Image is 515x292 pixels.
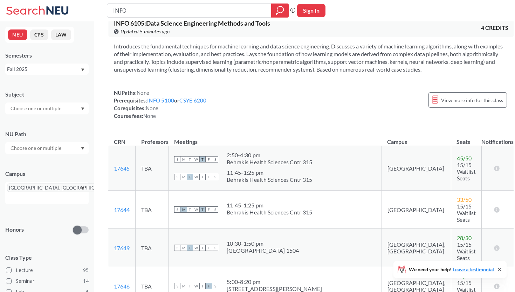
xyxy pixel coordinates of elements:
[180,206,187,213] span: M
[136,229,169,267] td: TBA
[81,68,84,71] svg: Dropdown arrow
[206,206,212,213] span: F
[5,130,89,138] div: NU Path
[227,202,312,209] div: 11:45 - 1:25 pm
[8,29,27,40] button: NEU
[174,174,180,180] span: S
[382,229,451,267] td: [GEOGRAPHIC_DATA], [GEOGRAPHIC_DATA]
[112,5,266,16] input: Class, professor, course number, "phrase"
[136,131,169,146] th: Professors
[5,170,89,178] div: Campus
[206,174,212,180] span: F
[212,206,218,213] span: S
[5,102,89,114] div: Dropdown arrow
[199,156,206,162] span: T
[227,152,312,159] div: 2:50 - 4:30 pm
[179,97,206,104] a: CSYE 6200
[174,245,180,251] span: S
[114,245,130,251] a: 17649
[174,206,180,213] span: S
[6,266,89,275] label: Lecture
[180,156,187,162] span: M
[199,283,206,289] span: T
[81,147,84,150] svg: Dropdown arrow
[212,156,218,162] span: S
[5,142,89,154] div: Dropdown arrow
[146,105,158,111] span: None
[136,146,169,191] td: TBA
[297,4,325,17] button: Sign In
[174,156,180,162] span: S
[7,65,80,73] div: Fall 2025
[193,206,199,213] span: W
[457,196,472,203] span: 33 / 50
[81,187,84,190] svg: Dropdown arrow
[169,131,382,146] th: Meetings
[5,226,24,234] p: Honors
[180,174,187,180] span: M
[212,174,218,180] span: S
[6,277,89,286] label: Seminar
[187,206,193,213] span: T
[457,241,476,261] span: 15/15 Waitlist Seats
[137,89,149,96] span: None
[114,138,125,146] div: CRN
[114,206,130,213] a: 17644
[199,245,206,251] span: T
[206,245,212,251] span: F
[457,234,472,241] span: 28 / 30
[227,247,299,254] div: [GEOGRAPHIC_DATA] 1504
[199,206,206,213] span: T
[451,131,481,146] th: Seats
[206,156,212,162] span: F
[180,283,187,289] span: M
[7,104,66,113] input: Choose one or multiple
[143,113,156,119] span: None
[5,91,89,98] div: Subject
[409,267,494,272] span: We need your help!
[187,156,193,162] span: T
[187,283,193,289] span: T
[81,107,84,110] svg: Dropdown arrow
[83,266,89,274] span: 95
[227,159,312,166] div: Behrakis Health Sciences Cntr 315
[147,97,174,104] a: INFO 5100
[212,245,218,251] span: S
[114,42,508,73] section: Introduces the fundamental techniques for machine learning and data science engineering. Discusse...
[481,131,514,146] th: Notifications
[212,283,218,289] span: S
[5,52,89,59] div: Semesters
[481,24,508,32] span: 4 CREDITS
[5,254,89,261] span: Class Type
[187,245,193,251] span: T
[227,209,312,216] div: Behrakis Health Sciences Cntr 315
[227,240,299,247] div: 10:30 - 1:50 pm
[193,283,199,289] span: W
[121,28,170,35] span: Updated 5 minutes ago
[5,182,89,204] div: [GEOGRAPHIC_DATA], [GEOGRAPHIC_DATA]X to remove pillDropdown arrow
[7,144,66,152] input: Choose one or multiple
[136,191,169,229] td: TBA
[227,176,312,183] div: Behrakis Health Sciences Cntr 315
[180,245,187,251] span: M
[114,89,207,120] div: NUPaths: Prerequisites: or Corequisites: Course fees:
[457,203,476,223] span: 15/15 Waitlist Seats
[187,174,193,180] span: T
[382,131,451,146] th: Campus
[51,29,71,40] button: LAW
[30,29,48,40] button: CPS
[382,191,451,229] td: [GEOGRAPHIC_DATA]
[114,283,130,290] a: 17646
[114,19,270,27] span: INFO 6105 : Data Science Engineering Methods and Tools
[174,283,180,289] span: S
[5,64,89,75] div: Fall 2025Dropdown arrow
[227,169,312,176] div: 11:45 - 1:25 pm
[193,245,199,251] span: W
[382,146,451,191] td: [GEOGRAPHIC_DATA]
[7,184,118,192] span: [GEOGRAPHIC_DATA], [GEOGRAPHIC_DATA]X to remove pill
[193,156,199,162] span: W
[227,278,322,285] div: 5:00 - 8:20 pm
[276,6,284,15] svg: magnifying glass
[457,161,476,181] span: 15/15 Waitlist Seats
[453,266,494,272] a: Leave a testimonial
